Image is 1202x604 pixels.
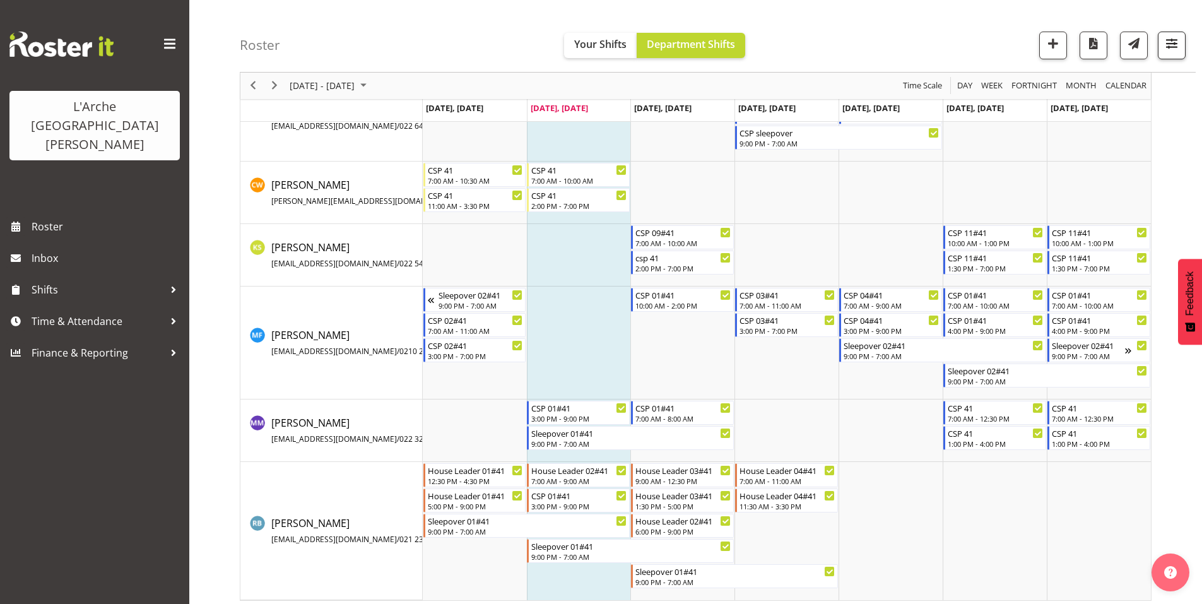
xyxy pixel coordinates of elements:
span: / [397,258,399,269]
div: csp 41 [635,251,731,264]
span: Roster [32,217,183,236]
div: Robin Buch"s event - Sleepover 01#41 Begin From Monday, October 6, 2025 at 9:00:00 PM GMT+13:00 E... [423,514,630,538]
div: CSP 41 [531,189,627,201]
div: Cindy Walters"s event - CSP 41 Begin From Monday, October 6, 2025 at 7:00:00 AM GMT+13:00 Ends At... [423,163,526,187]
div: CSP 41 [428,163,523,176]
table: Timeline Week of October 6, 2025 [423,74,1151,600]
button: Download a PDF of the roster according to the set date range. [1080,32,1107,59]
button: Month [1104,78,1149,94]
div: Robin Buch"s event - House Leader 04#41 Begin From Thursday, October 9, 2025 at 7:00:00 AM GMT+13... [735,463,838,487]
div: 9:00 AM - 12:30 PM [635,476,731,486]
a: [PERSON_NAME][EMAIL_ADDRESS][DOMAIN_NAME]/022 322 4004 [271,415,447,446]
span: Day [956,78,974,94]
span: 022 322 4004 [399,434,447,444]
div: CSP 03#41 [739,314,835,326]
span: Time & Attendance [32,312,164,331]
div: 3:00 PM - 9:00 PM [531,413,627,423]
div: CSP 04#41 [844,314,939,326]
div: Melissa Fry"s event - Sleepover 02#41 Begin From Sunday, October 12, 2025 at 9:00:00 PM GMT+13:00... [1047,338,1150,362]
button: Filter Shifts [1158,32,1186,59]
div: House Leader 02#41 [531,464,627,477]
div: Michelle Muir"s event - Sleepover 01#41 Begin From Tuesday, October 7, 2025 at 9:00:00 PM GMT+13:... [527,426,734,450]
div: 9:00 PM - 7:00 AM [531,439,731,449]
div: previous period [242,73,264,99]
div: CSP 41 [428,189,523,201]
div: Michelle Muir"s event - CSP 41 Begin From Saturday, October 11, 2025 at 1:00:00 PM GMT+13:00 Ends... [943,426,1046,450]
div: 6:00 PM - 9:00 PM [635,526,731,536]
div: CSP 01#41 [948,288,1043,301]
div: CSP 02#41 [428,339,523,352]
div: Robin Buch"s event - Sleepover 01#41 Begin From Wednesday, October 8, 2025 at 9:00:00 PM GMT+13:0... [631,564,838,588]
div: 7:00 AM - 11:00 AM [428,326,523,336]
span: 021 239 3087 [399,534,447,545]
button: Timeline Day [955,78,975,94]
div: CSP 04#41 [844,288,939,301]
span: Month [1064,78,1098,94]
span: calendar [1104,78,1148,94]
div: Cherri Waata Vale"s event - CSP sleepover Begin From Thursday, October 9, 2025 at 9:00:00 PM GMT+... [735,126,942,150]
span: [EMAIL_ADDRESS][DOMAIN_NAME] [271,534,397,545]
div: 10:00 AM - 2:00 PM [635,300,731,311]
div: Robin Buch"s event - House Leader 01#41 Begin From Monday, October 6, 2025 at 5:00:00 PM GMT+13:0... [423,489,526,512]
div: Melissa Fry"s event - CSP 04#41 Begin From Friday, October 10, 2025 at 3:00:00 PM GMT+13:00 Ends ... [839,313,942,337]
span: [EMAIL_ADDRESS][DOMAIN_NAME] [271,258,397,269]
span: [PERSON_NAME] Waata Vale [271,103,447,132]
div: Cindy Walters"s event - CSP 41 Begin From Tuesday, October 7, 2025 at 7:00:00 AM GMT+13:00 Ends A... [527,163,630,187]
div: 7:00 AM - 10:00 AM [1052,300,1147,311]
div: Michelle Muir"s event - CSP 41 Begin From Sunday, October 12, 2025 at 1:00:00 PM GMT+13:00 Ends A... [1047,426,1150,450]
div: CSP 01#41 [531,489,627,502]
div: 7:00 AM - 11:00 AM [739,300,835,311]
div: 4:00 PM - 9:00 PM [1052,326,1147,336]
span: [PERSON_NAME] [271,328,452,357]
div: Robin Buch"s event - House Leader 03#41 Begin From Wednesday, October 8, 2025 at 1:30:00 PM GMT+1... [631,489,734,512]
div: CSP 41 [948,401,1043,414]
div: 3:00 PM - 9:00 PM [844,326,939,336]
span: [PERSON_NAME] [271,178,507,207]
div: Melissa Fry"s event - Sleepover 02#41 Begin From Saturday, October 11, 2025 at 9:00:00 PM GMT+13:... [943,364,1150,388]
span: [DATE] - [DATE] [288,78,356,94]
div: Melissa Fry"s event - CSP 01#41 Begin From Saturday, October 11, 2025 at 7:00:00 AM GMT+13:00 End... [943,288,1046,312]
div: Sleepover 01#41 [428,514,627,527]
span: Week [980,78,1004,94]
div: Kalpana Sapkota"s event - CSP 11#41 Begin From Sunday, October 12, 2025 at 1:30:00 PM GMT+13:00 E... [1047,251,1150,275]
div: Cindy Walters"s event - CSP 41 Begin From Tuesday, October 7, 2025 at 2:00:00 PM GMT+13:00 Ends A... [527,188,630,212]
div: House Leader 03#41 [635,464,731,477]
span: Feedback [1184,271,1196,316]
div: Sleepover 02#41 [1052,339,1125,352]
div: CSP 41 [531,163,627,176]
span: Your Shifts [574,37,627,51]
div: 9:00 PM - 7:00 AM [739,138,939,148]
span: Inbox [32,249,183,268]
span: / [397,346,399,357]
div: 7:00 AM - 10:00 AM [531,175,627,186]
span: Time Scale [902,78,943,94]
div: 9:00 PM - 7:00 AM [844,351,1043,361]
div: Melissa Fry"s event - CSP 02#41 Begin From Monday, October 6, 2025 at 3:00:00 PM GMT+13:00 Ends A... [423,338,526,362]
div: CSP 01#41 [531,401,627,414]
div: 9:00 PM - 7:00 AM [635,577,835,587]
div: Michelle Muir"s event - CSP 01#41 Begin From Wednesday, October 8, 2025 at 7:00:00 AM GMT+13:00 E... [631,401,734,425]
div: Robin Buch"s event - CSP 01#41 Begin From Tuesday, October 7, 2025 at 3:00:00 PM GMT+13:00 Ends A... [527,489,630,512]
div: 1:30 PM - 7:00 PM [948,263,1043,273]
div: 2:00 PM - 7:00 PM [531,201,627,211]
div: Melissa Fry"s event - Sleepover 02#41 Begin From Sunday, October 5, 2025 at 9:00:00 PM GMT+13:00 ... [423,288,526,312]
div: House Leader 02#41 [635,514,731,527]
button: Next [266,78,283,94]
div: House Leader 01#41 [428,489,523,502]
div: CSP 41 [1052,401,1147,414]
a: [PERSON_NAME][PERSON_NAME][EMAIL_ADDRESS][DOMAIN_NAME] [271,177,507,208]
div: Sleepover 01#41 [531,540,731,552]
div: Robin Buch"s event - House Leader 01#41 Begin From Monday, October 6, 2025 at 12:30:00 PM GMT+13:... [423,463,526,487]
div: 5:00 PM - 9:00 PM [428,501,523,511]
div: 4:00 PM - 9:00 PM [948,326,1043,336]
span: [PERSON_NAME] [271,516,447,545]
div: CSP 09#41 [635,226,731,239]
div: 12:30 PM - 4:30 PM [428,476,523,486]
img: Rosterit website logo [9,32,114,57]
span: [DATE], [DATE] [738,102,796,114]
span: [DATE], [DATE] [1051,102,1108,114]
button: Send a list of all shifts for the selected filtered period to all rostered employees. [1120,32,1148,59]
td: Michelle Muir resource [240,400,423,462]
button: Previous [245,78,262,94]
div: 9:00 PM - 7:00 AM [531,552,731,562]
